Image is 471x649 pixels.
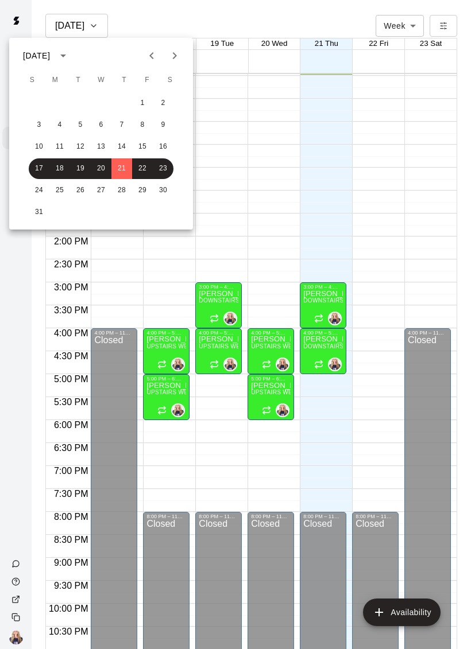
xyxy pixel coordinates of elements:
[70,115,91,135] button: 5
[70,158,91,179] button: 19
[91,158,111,179] button: 20
[29,137,49,157] button: 10
[132,180,153,201] button: 29
[153,115,173,135] button: 9
[111,158,132,179] button: 21
[91,137,111,157] button: 13
[29,115,49,135] button: 3
[160,69,180,92] span: Saturday
[70,180,91,201] button: 26
[49,158,70,179] button: 18
[29,180,49,201] button: 24
[114,69,134,92] span: Thursday
[132,93,153,114] button: 1
[91,69,111,92] span: Wednesday
[91,180,111,201] button: 27
[111,137,132,157] button: 14
[49,137,70,157] button: 11
[49,115,70,135] button: 4
[140,44,163,67] button: Previous month
[29,158,49,179] button: 17
[45,69,65,92] span: Monday
[132,115,153,135] button: 8
[132,137,153,157] button: 15
[153,158,173,179] button: 23
[23,50,50,62] div: [DATE]
[153,137,173,157] button: 16
[132,158,153,179] button: 22
[49,180,70,201] button: 25
[91,115,111,135] button: 6
[137,69,157,92] span: Friday
[22,69,43,92] span: Sunday
[70,137,91,157] button: 12
[68,69,88,92] span: Tuesday
[153,180,173,201] button: 30
[153,93,173,114] button: 2
[29,202,49,223] button: 31
[163,44,186,67] button: Next month
[53,46,73,65] button: calendar view is open, switch to year view
[111,180,132,201] button: 28
[111,115,132,135] button: 7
